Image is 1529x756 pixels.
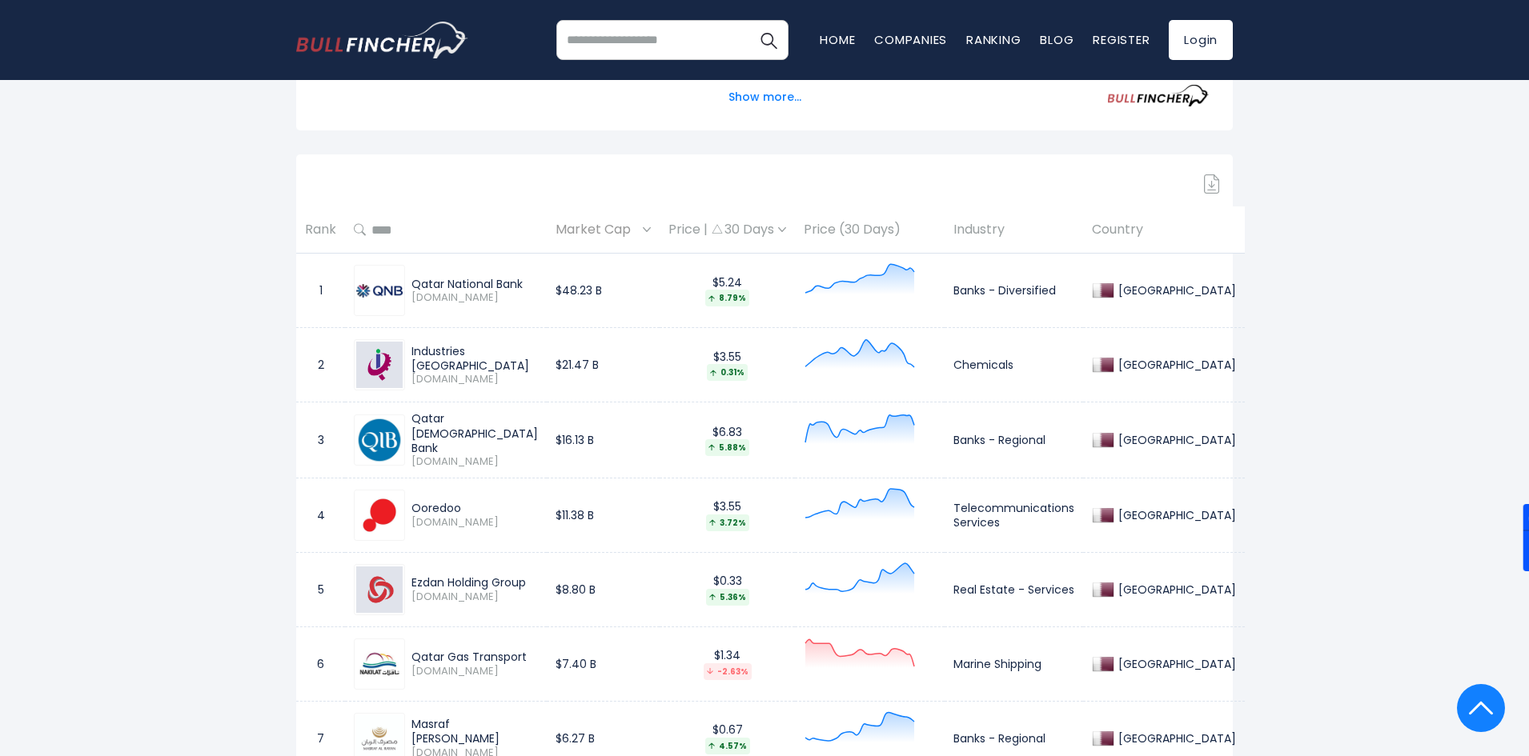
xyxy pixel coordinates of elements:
img: IQCD.QA.png [356,342,403,388]
div: [GEOGRAPHIC_DATA] [1114,358,1236,372]
button: Search [748,20,789,60]
div: 5.36% [706,589,749,606]
div: Price | 30 Days [668,222,786,238]
td: Banks - Diversified [945,254,1083,328]
div: [GEOGRAPHIC_DATA] [1114,433,1236,447]
div: $3.55 [668,499,786,530]
div: $3.55 [668,350,786,381]
td: Banks - Regional [945,402,1083,478]
div: $6.83 [668,425,786,456]
th: Rank [296,206,345,254]
div: Qatar [DEMOGRAPHIC_DATA] Bank [411,411,538,455]
div: 5.88% [705,439,749,456]
img: QIBK.QA.png [356,417,403,463]
span: [DOMAIN_NAME] [411,291,538,305]
div: [GEOGRAPHIC_DATA] [1114,582,1236,597]
div: Ezdan Holding Group [411,575,538,590]
span: [DOMAIN_NAME] [411,373,538,386]
td: Telecommunications Services [945,478,1083,552]
td: Real Estate - Services [945,552,1083,626]
td: Marine Shipping [945,626,1083,701]
td: $7.40 B [547,626,660,701]
a: Go to homepage [296,22,468,58]
img: QNBK.QA.png [356,284,403,298]
div: Industries [GEOGRAPHIC_DATA] [411,344,538,373]
td: 6 [296,626,345,701]
img: bullfincher logo [296,22,468,58]
div: Ooredoo [411,501,538,515]
div: Qatar Gas Transport [411,650,538,664]
div: 4.57% [705,738,750,754]
div: $1.34 [668,648,786,679]
td: $21.47 B [547,328,660,402]
td: 4 [296,478,345,552]
img: ORDS.QA.png [356,492,403,538]
a: Ranking [966,31,1021,48]
img: QGTS.QA.png [356,641,403,687]
td: 1 [296,254,345,328]
th: Country [1083,206,1245,254]
img: ERES.QA.png [356,566,403,613]
td: Chemicals [945,328,1083,402]
div: 3.72% [706,514,749,531]
span: [DOMAIN_NAME] [411,516,538,530]
span: [DOMAIN_NAME] [411,455,538,469]
div: [GEOGRAPHIC_DATA] [1114,657,1236,671]
td: $11.38 B [547,478,660,552]
a: Companies [874,31,947,48]
span: [DOMAIN_NAME] [411,665,538,678]
div: 0.31% [707,364,748,381]
th: Industry [945,206,1083,254]
td: $16.13 B [547,402,660,478]
a: Register [1093,31,1150,48]
div: Masraf [PERSON_NAME] [411,717,538,746]
td: 2 [296,328,345,402]
button: Show more... [719,84,811,110]
span: [DOMAIN_NAME] [411,590,538,604]
div: Qatar National Bank [411,277,538,291]
div: [GEOGRAPHIC_DATA] [1114,283,1236,298]
div: $0.33 [668,574,786,605]
span: Market Cap [556,218,639,242]
div: $5.24 [668,275,786,306]
td: 5 [296,552,345,626]
td: $8.80 B [547,552,660,626]
a: Home [820,31,855,48]
th: Price (30 Days) [795,206,945,254]
div: -2.63% [704,663,752,680]
td: $48.23 B [547,254,660,328]
div: [GEOGRAPHIC_DATA] [1114,731,1236,746]
a: Blog [1040,31,1074,48]
div: $0.67 [668,722,786,754]
div: 8.79% [705,290,749,306]
td: 3 [296,402,345,478]
a: Login [1169,20,1233,60]
div: [GEOGRAPHIC_DATA] [1114,508,1236,522]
